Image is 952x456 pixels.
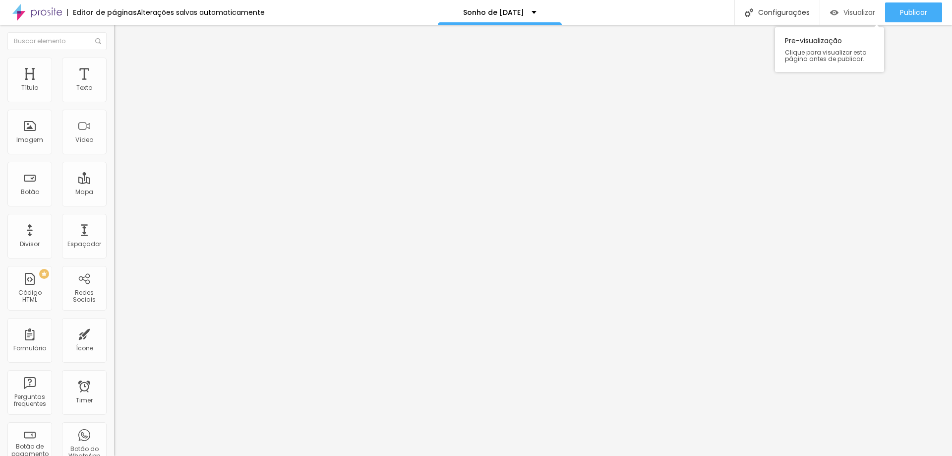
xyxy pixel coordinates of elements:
[463,9,524,16] p: Sonho de [DATE]
[21,189,39,195] div: Botão
[775,27,884,72] div: Pre-visualização
[13,345,46,352] div: Formulário
[843,8,875,16] span: Visualizar
[95,38,101,44] img: Icone
[20,241,40,248] div: Divisor
[75,189,93,195] div: Mapa
[76,397,93,404] div: Timer
[10,393,49,408] div: Perguntas frequentes
[137,9,265,16] div: Alterações salvas automaticamente
[64,289,104,304] div: Redes Sociais
[900,8,927,16] span: Publicar
[885,2,942,22] button: Publicar
[820,2,885,22] button: Visualizar
[830,8,838,17] img: view-1.svg
[76,345,93,352] div: Ícone
[16,136,43,143] div: Imagem
[745,8,753,17] img: Icone
[67,241,101,248] div: Espaçador
[67,9,137,16] div: Editor de páginas
[75,136,93,143] div: Vídeo
[785,49,874,62] span: Clique para visualizar esta página antes de publicar.
[7,32,107,50] input: Buscar elemento
[21,84,38,91] div: Título
[76,84,92,91] div: Texto
[10,289,49,304] div: Código HTML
